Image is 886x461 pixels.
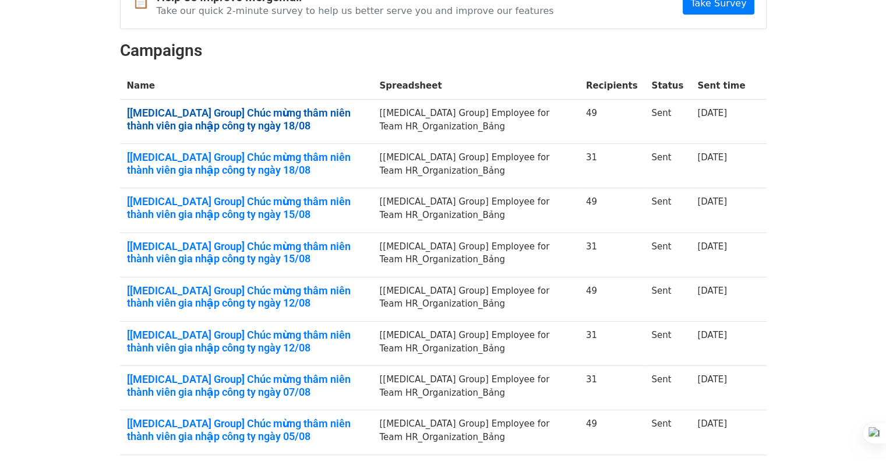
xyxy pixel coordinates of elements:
td: [[MEDICAL_DATA] Group] Employee for Team HR_Organization_Bảng [372,188,578,233]
td: Sent [644,100,690,144]
a: [[MEDICAL_DATA] Group] Chúc mừng thâm niên thành viên gia nhập công ty ngày 18/08 [127,107,366,132]
a: [[MEDICAL_DATA] Group] Chúc mừng thâm niên thành viên gia nhập công ty ngày 15/08 [127,240,366,265]
td: [[MEDICAL_DATA] Group] Employee for Team HR_Organization_Bảng [372,366,578,410]
th: Spreadsheet [372,72,578,100]
td: Sent [644,277,690,321]
th: Name [120,72,373,100]
td: Sent [644,322,690,366]
td: [[MEDICAL_DATA] Group] Employee for Team HR_Organization_Bảng [372,410,578,455]
a: [[MEDICAL_DATA] Group] Chúc mừng thâm niên thành viên gia nhập công ty ngày 15/08 [127,195,366,220]
td: Sent [644,410,690,455]
td: [[MEDICAL_DATA] Group] Employee for Team HR_Organization_Bảng [372,277,578,321]
a: [[MEDICAL_DATA] Group] Chúc mừng thâm niên thành viên gia nhập công ty ngày 12/08 [127,329,366,354]
td: 31 [579,144,645,188]
td: 49 [579,188,645,233]
td: Sent [644,233,690,277]
td: 31 [579,366,645,410]
a: [[MEDICAL_DATA] Group] Chúc mừng thâm niên thành viên gia nhập công ty ngày 07/08 [127,373,366,398]
a: [DATE] [697,196,727,207]
h2: Campaigns [120,41,767,61]
a: [DATE] [697,374,727,385]
a: [DATE] [697,418,727,429]
th: Status [644,72,690,100]
th: Sent time [690,72,752,100]
td: Sent [644,144,690,188]
iframe: Chat Widget [828,405,886,461]
a: [[MEDICAL_DATA] Group] Chúc mừng thâm niên thành viên gia nhập công ty ngày 05/08 [127,417,366,442]
td: 49 [579,277,645,321]
td: Sent [644,188,690,233]
td: 31 [579,233,645,277]
td: 49 [579,410,645,455]
a: [[MEDICAL_DATA] Group] Chúc mừng thâm niên thành viên gia nhập công ty ngày 12/08 [127,284,366,309]
a: [DATE] [697,108,727,118]
th: Recipients [579,72,645,100]
a: [DATE] [697,286,727,296]
td: [[MEDICAL_DATA] Group] Employee for Team HR_Organization_Bảng [372,144,578,188]
a: [DATE] [697,241,727,252]
td: [[MEDICAL_DATA] Group] Employee for Team HR_Organization_Bảng [372,233,578,277]
td: 31 [579,322,645,366]
p: Take our quick 2-minute survey to help us better serve you and improve our features [157,5,554,17]
a: [DATE] [697,152,727,163]
td: [[MEDICAL_DATA] Group] Employee for Team HR_Organization_Bảng [372,100,578,144]
a: [[MEDICAL_DATA] Group] Chúc mừng thâm niên thành viên gia nhập công ty ngày 18/08 [127,151,366,176]
td: Sent [644,366,690,410]
td: 49 [579,100,645,144]
td: [[MEDICAL_DATA] Group] Employee for Team HR_Organization_Bảng [372,322,578,366]
a: [DATE] [697,330,727,340]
